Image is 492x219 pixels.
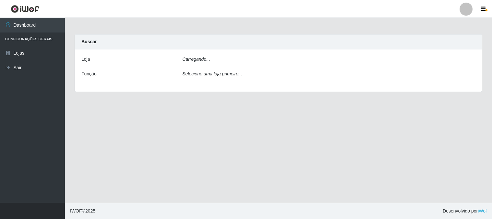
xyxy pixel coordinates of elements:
[478,208,487,213] a: iWof
[81,56,90,63] label: Loja
[81,71,97,77] label: Função
[443,208,487,214] span: Desenvolvido por
[70,208,82,213] span: IWOF
[182,57,210,62] i: Carregando...
[70,208,97,214] span: © 2025 .
[182,71,242,76] i: Selecione uma loja primeiro...
[81,39,97,44] strong: Buscar
[11,5,40,13] img: CoreUI Logo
